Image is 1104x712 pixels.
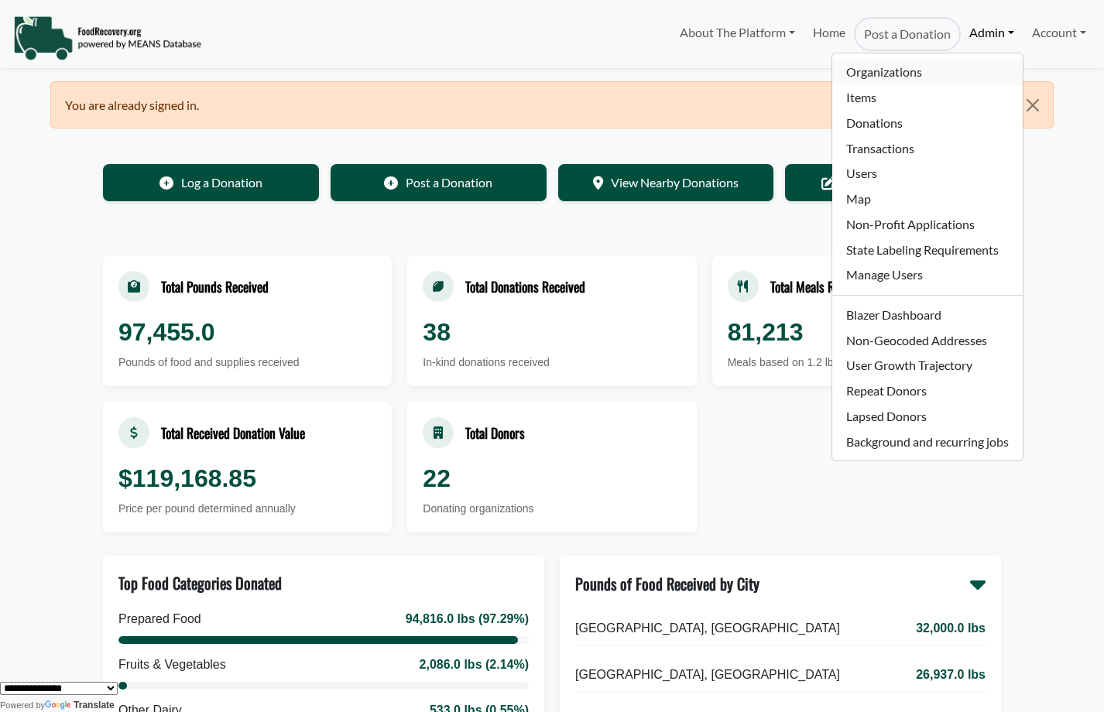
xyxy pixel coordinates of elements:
div: You are already signed in. [50,81,1054,128]
div: $119,168.85 [118,460,376,497]
a: Lapsed Donors [832,404,1022,430]
div: Fruits & Vegetables [118,656,226,674]
a: Transactions [832,135,1022,161]
div: 94,816.0 lbs (97.29%) [406,610,529,628]
ul: Admin [831,53,1023,461]
div: Total Meals Received [770,276,871,296]
div: Prepared Food [118,610,201,628]
div: Meals based on 1.2 lbs per meal [728,354,986,371]
a: Users [832,161,1022,187]
div: 81,213 [728,313,986,351]
div: Total Donations Received [465,276,585,296]
div: 22 [423,460,681,497]
div: Donating organizations [423,501,681,517]
a: Home [804,17,853,51]
a: Edit Your Organization [785,164,1001,201]
a: User Growth Trajectory [832,353,1022,378]
a: Blazer Dashboard [832,302,1022,327]
a: Log a Donation [103,164,319,201]
button: Close [1013,82,1053,128]
div: Total Received Donation Value [161,423,305,443]
a: View Nearby Donations [558,164,774,201]
a: Post a Donation [331,164,547,201]
span: [GEOGRAPHIC_DATA], [GEOGRAPHIC_DATA] [575,619,840,638]
span: 32,000.0 lbs [916,619,986,638]
div: Pounds of Food Received by City [575,572,759,595]
a: Account [1023,17,1095,48]
a: About The Platform [671,17,804,48]
div: Total Donors [465,423,525,443]
div: Pounds of food and supplies received [118,354,376,371]
a: Post a Donation [854,17,961,51]
div: 97,455.0 [118,313,376,351]
a: State Labeling Requirements [832,237,1022,262]
span: [GEOGRAPHIC_DATA], [GEOGRAPHIC_DATA] [575,666,840,684]
div: In-kind donations received [423,354,681,371]
a: Non-Profit Applications [832,211,1022,237]
a: Translate [45,700,115,710]
div: 2,086.0 lbs (2.14%) [420,656,529,674]
a: Admin [961,17,1023,48]
div: Total Pounds Received [161,276,269,296]
img: NavigationLogo_FoodRecovery-91c16205cd0af1ed486a0f1a7774a6544ea792ac00100771e7dd3ec7c0e58e41.png [13,15,201,61]
a: Donations [832,110,1022,135]
a: Background and recurring jobs [832,429,1022,454]
a: Items [832,85,1022,111]
a: Manage Users [832,262,1022,288]
a: Repeat Donors [832,378,1022,404]
div: Top Food Categories Donated [118,571,282,594]
img: Google Translate [45,700,74,711]
div: 38 [423,313,681,351]
div: Price per pound determined annually [118,501,376,517]
a: Non-Geocoded Addresses [832,327,1022,353]
span: 26,937.0 lbs [916,666,986,684]
a: Map [832,187,1022,212]
a: Organizations [832,60,1022,85]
